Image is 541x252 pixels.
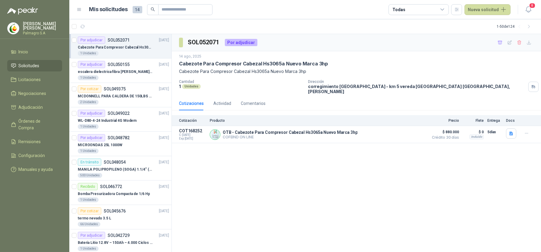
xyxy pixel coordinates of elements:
p: SOL052071 [108,38,130,42]
img: Logo peakr [7,7,38,14]
p: corregimiento [GEOGRAPHIC_DATA] - km 5 vereda [GEOGRAPHIC_DATA] [GEOGRAPHIC_DATA] , [PERSON_NAME] [308,84,526,94]
div: Por cotizar [78,207,101,215]
p: [DATE] [159,208,169,214]
a: Solicitudes [7,60,62,71]
p: [DATE] [159,62,169,68]
p: Cantidad [179,80,303,84]
p: Bomba Presurizadora Compacta de 1/6 Hp [78,191,150,197]
p: Dirección [308,80,526,84]
p: SOL042729 [108,233,130,238]
p: SOL048054 [104,160,126,164]
span: Negociaciones [19,90,46,97]
span: Exp: [DATE] [179,137,206,140]
div: Actividad [213,100,231,107]
a: Remisiones [7,136,62,147]
p: MCDONNELL PARA CALDERA DE 150LBS CON FDC [78,93,153,99]
p: Cabezote Para Compresor Cabezal Hs3065a Nuevo Marca 3hp [78,45,153,50]
p: termo nevado 3.5 L [78,216,111,221]
p: Cabezote Para Compresor Cabezal Hs3065a Nuevo Marca 3hp [179,68,534,75]
img: Company Logo [8,23,19,34]
span: search [151,7,155,11]
p: SOL050155 [108,62,130,67]
a: Configuración [7,150,62,161]
p: Cabezote Para Compresor Cabezal Hs3065a Nuevo Marca 3hp [179,61,328,67]
p: 5 días [487,128,502,136]
span: $ 880.000 [429,128,459,136]
p: SOL046772 [100,184,122,189]
p: Cotización [179,118,206,123]
p: [DATE] [159,111,169,116]
div: Por cotizar [78,85,101,93]
p: MICROONDAS 25L 1000W [78,142,122,148]
a: Por adjudicarSOL049022[DATE] WL-D80-4-24 Industrial 4G Modem1 Unidades [69,107,171,132]
a: Por adjudicarSOL052071[DATE] Cabezote Para Compresor Cabezal Hs3065a Nuevo Marca 3hp1 Unidades [69,34,171,58]
div: 1 - 50 de 124 [497,22,534,31]
span: 8 [529,3,536,8]
span: Órdenes de Compra [19,118,56,131]
p: Producto [210,118,425,123]
button: 8 [523,4,534,15]
div: Por adjudicar [225,39,257,46]
div: Unidades [182,84,201,89]
p: SOL049022 [108,111,130,115]
p: Docs [506,118,518,123]
div: Incluido [470,134,484,139]
div: 2 Unidades [78,100,99,105]
p: $ 0 [463,128,484,136]
span: Configuración [19,152,45,159]
div: Por adjudicar [78,232,105,239]
a: Por adjudicarSOL050155[DATE] escalera dielectrica fibra [PERSON_NAME] extensible triple1 Unidades [69,58,171,83]
p: [DATE] [159,233,169,238]
div: Cotizaciones [179,100,204,107]
p: Precio [429,118,459,123]
span: Adjudicación [19,104,43,111]
p: 14 ago, 2025 [179,54,201,59]
span: Inicio [19,49,28,55]
p: SOL048782 [108,136,130,140]
h3: SOL052071 [188,38,220,47]
button: Nueva solicitud [464,4,511,15]
a: Licitaciones [7,74,62,85]
a: RecibidoSOL046772[DATE] Bomba Presurizadora Compacta de 1/6 Hp1 Unidades [69,181,171,205]
p: SOL045676 [104,209,126,213]
span: Manuales y ayuda [19,166,53,173]
p: Flete [463,118,484,123]
p: Batería Litio 12.8V – 150Ah – 4.000 Ciclos al 80% - 18Kg – Plástica [78,240,153,246]
span: Licitaciones [19,76,41,83]
p: Palmagro S.A [23,31,62,35]
p: Entrega [487,118,502,123]
div: Por adjudicar [78,61,105,68]
div: Recibido [78,183,98,190]
p: escalera dielectrica fibra [PERSON_NAME] extensible triple [78,69,153,75]
p: MANILA POLIPROPILENO (SOGA) 1.1/4" (32MM) marca tesicol [78,167,153,172]
p: SOL049375 [104,87,126,91]
div: Por adjudicar [78,110,105,117]
span: C: [DATE] [179,133,206,137]
div: Comentarios [241,100,266,107]
h1: Mis solicitudes [89,5,128,14]
div: 500 Unidades [78,173,102,178]
div: 1 Unidades [78,149,99,153]
div: Por adjudicar [78,36,105,44]
p: [DATE] [159,86,169,92]
p: WL-D80-4-24 Industrial 4G Modem [78,118,137,124]
a: Por adjudicarSOL048782[DATE] MICROONDAS 25L 1000W1 Unidades [69,132,171,156]
div: 1 Unidades [78,51,99,56]
a: Manuales y ayuda [7,164,62,175]
p: [DATE] [159,135,169,141]
div: 1 Unidades [78,197,99,202]
div: En tránsito [78,159,101,166]
div: 1 Unidades [78,246,99,251]
div: 1 Unidades [78,124,99,129]
p: [DATE] [159,159,169,165]
span: Solicitudes [19,62,39,69]
a: Por cotizarSOL049375[DATE] MCDONNELL PARA CALDERA DE 150LBS CON FDC2 Unidades [69,83,171,107]
p: COFEIND ON LINE [223,135,357,139]
p: 1 [179,84,181,89]
div: 1 Unidades [78,75,99,80]
div: Todas [392,6,405,13]
a: Negociaciones [7,88,62,99]
a: Por cotizarSOL045676[DATE] termo nevado 3.5 L66 Unidades [69,205,171,229]
span: Remisiones [19,138,41,145]
p: COT168252 [179,128,206,133]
